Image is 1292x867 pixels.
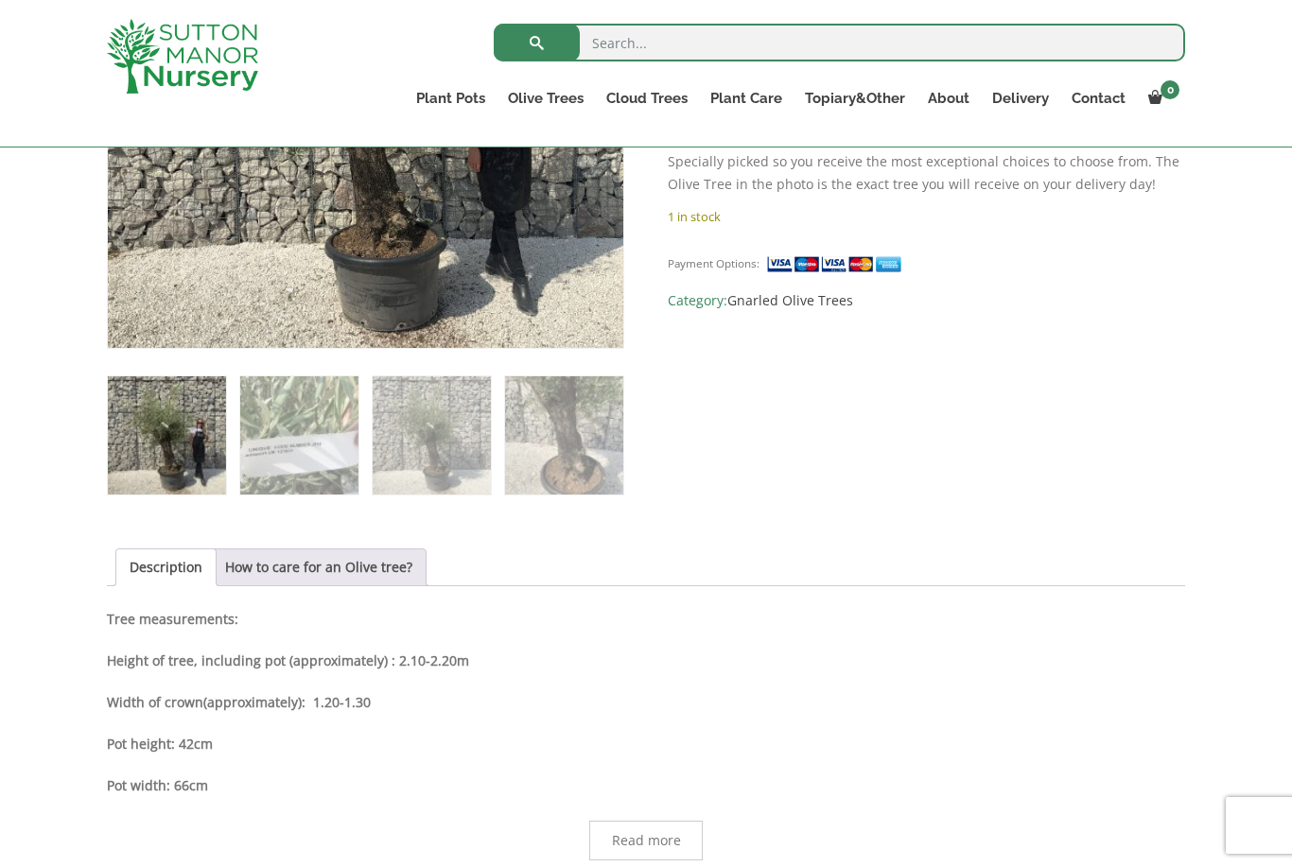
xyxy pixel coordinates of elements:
strong: Pot width: 66cm [107,776,208,794]
strong: Tree measurements: [107,610,238,628]
img: Gnarled Olive Tree J616 - Image 4 [505,376,623,494]
a: How to care for an Olive tree? [225,549,412,585]
span: Read more [612,834,681,847]
strong: -1.30 [340,693,371,711]
b: Height of tree, including pot (approximately) : 2.10-2.20m [107,651,469,669]
a: Olive Trees [497,85,595,112]
a: Topiary&Other [794,85,917,112]
a: About [917,85,981,112]
p: 1 in stock [668,205,1185,228]
strong: Pot height: 42cm [107,735,213,753]
strong: Width of crown : 1.20 [107,693,340,711]
a: Plant Pots [405,85,497,112]
b: (approximately) [203,693,302,711]
span: Category: [668,289,1185,312]
img: Gnarled Olive Tree J616 - Image 2 [240,376,358,494]
a: Gnarled Olive Trees [727,291,853,309]
a: Cloud Trees [595,85,699,112]
input: Search... [494,24,1185,61]
a: Description [130,549,202,585]
span: 0 [1161,80,1179,99]
a: Plant Care [699,85,794,112]
p: These beautiful Spanish Olive trees are have been hand selected by our professional specialist in... [668,105,1185,196]
a: 0 [1137,85,1185,112]
a: Delivery [981,85,1060,112]
img: logo [107,19,258,94]
img: Gnarled Olive Tree J616 - Image 3 [373,376,491,494]
small: Payment Options: [668,256,759,270]
img: Gnarled Olive Tree J616 [108,376,226,494]
a: Contact [1060,85,1137,112]
img: payment supported [766,254,908,274]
